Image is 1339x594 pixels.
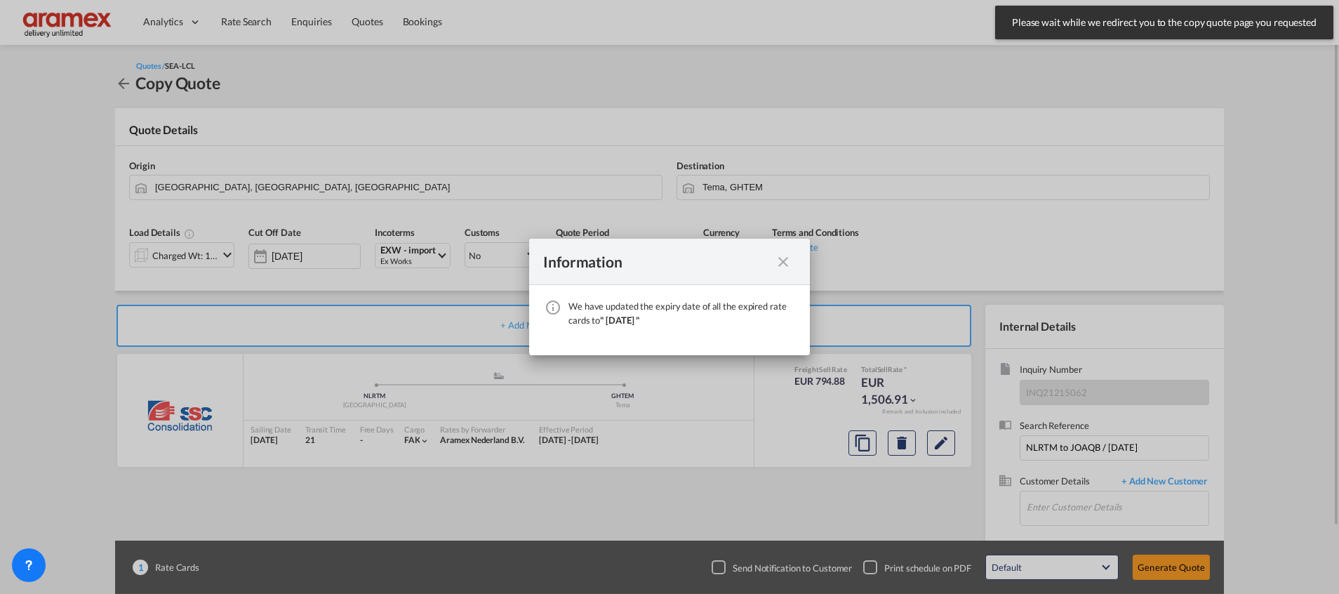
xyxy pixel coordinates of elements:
[775,253,792,270] md-icon: icon-close fg-AAA8AD cursor
[529,239,810,355] md-dialog: We have ...
[600,315,639,326] span: " [DATE] "
[545,299,561,316] md-icon: icon-information-outline
[568,299,796,327] div: We have updated the expiry date of all the expired rate cards to
[543,253,771,270] div: Information
[1008,15,1321,29] span: Please wait while we redirect you to the copy quote page you requested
